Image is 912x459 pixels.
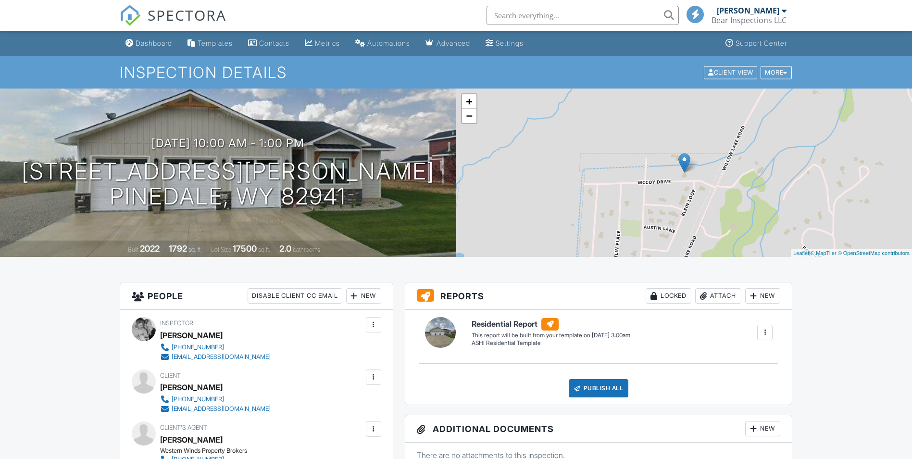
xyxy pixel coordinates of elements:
[160,433,223,447] a: [PERSON_NAME]
[745,421,780,436] div: New
[367,39,410,47] div: Automations
[695,288,741,304] div: Attach
[422,35,474,52] a: Advanced
[472,331,630,339] div: This report will be built from your template on [DATE] 3:00am
[646,288,691,304] div: Locked
[301,35,344,52] a: Metrics
[487,6,679,25] input: Search everything...
[160,447,311,455] div: Western Winds Property Brokers
[704,66,757,79] div: Client View
[120,13,226,33] a: SPECTORA
[160,404,271,414] a: [EMAIL_ADDRESS][DOMAIN_NAME]
[160,424,207,431] span: Client's Agent
[736,39,787,47] div: Support Center
[811,250,837,256] a: © MapTiler
[120,64,793,81] h1: Inspection Details
[258,246,270,253] span: sq.ft.
[405,415,792,443] h3: Additional Documents
[22,159,435,210] h1: [STREET_ADDRESS][PERSON_NAME] Pinedale, WY 82941
[198,39,233,47] div: Templates
[160,319,193,327] span: Inspector
[160,380,223,395] div: [PERSON_NAME]
[172,405,271,413] div: [EMAIL_ADDRESS][DOMAIN_NAME]
[315,39,340,47] div: Metrics
[712,15,787,25] div: Bear Inspections LLC
[472,339,630,347] div: ASHI Residential Template
[569,379,629,397] div: Publish All
[791,249,912,257] div: |
[188,246,202,253] span: sq. ft.
[293,246,320,253] span: bathrooms
[437,39,470,47] div: Advanced
[169,243,187,254] div: 1792
[761,66,792,79] div: More
[793,250,809,256] a: Leaflet
[496,39,524,47] div: Settings
[259,39,289,47] div: Contacts
[703,68,760,76] a: Client View
[838,250,910,256] a: © OpenStreetMap contributors
[128,246,138,253] span: Built
[405,282,792,310] h3: Reports
[233,243,257,254] div: 17500
[351,35,414,52] a: Automations (Basic)
[482,35,527,52] a: Settings
[244,35,293,52] a: Contacts
[462,109,476,123] a: Zoom out
[160,328,223,343] div: [PERSON_NAME]
[172,395,224,403] div: [PHONE_NUMBER]
[462,94,476,109] a: Zoom in
[279,243,291,254] div: 2.0
[184,35,237,52] a: Templates
[120,5,141,26] img: The Best Home Inspection Software - Spectora
[120,282,393,310] h3: People
[160,352,271,362] a: [EMAIL_ADDRESS][DOMAIN_NAME]
[151,137,304,150] h3: [DATE] 10:00 am - 1:00 pm
[172,344,224,351] div: [PHONE_NUMBER]
[148,5,226,25] span: SPECTORA
[136,39,172,47] div: Dashboard
[160,395,271,404] a: [PHONE_NUMBER]
[248,288,342,304] div: Disable Client CC Email
[160,372,181,379] span: Client
[172,353,271,361] div: [EMAIL_ADDRESS][DOMAIN_NAME]
[122,35,176,52] a: Dashboard
[140,243,160,254] div: 2022
[346,288,381,304] div: New
[472,318,630,331] h6: Residential Report
[717,6,779,15] div: [PERSON_NAME]
[722,35,791,52] a: Support Center
[211,246,231,253] span: Lot Size
[160,343,271,352] a: [PHONE_NUMBER]
[745,288,780,304] div: New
